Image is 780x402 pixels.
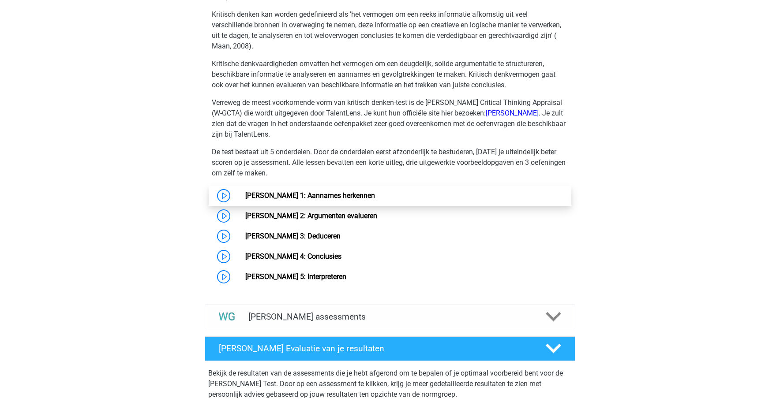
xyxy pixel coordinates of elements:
[212,59,568,90] p: Kritische denkvaardigheden omvatten het vermogen om een ​​deugdelijk, solide argumentatie te stru...
[245,191,375,200] a: [PERSON_NAME] 1: Aannames herkennen
[212,147,568,179] p: De test bestaat uit 5 onderdelen. Door de onderdelen eerst afzonderlijk te bestuderen, [DATE] je ...
[219,343,532,354] h4: [PERSON_NAME] Evaluatie van je resultaten
[245,212,377,220] a: [PERSON_NAME] 2: Argumenten evalueren
[201,336,579,361] a: [PERSON_NAME] Evaluatie van je resultaten
[245,252,341,261] a: [PERSON_NAME] 4: Conclusies
[212,9,568,52] p: Kritisch denken kan worden gedefinieerd als 'het vermogen om een ​​reeks informatie afkomstig uit...
[201,305,579,329] a: assessments [PERSON_NAME] assessments
[245,232,341,240] a: [PERSON_NAME] 3: Deduceren
[486,109,539,117] a: [PERSON_NAME]
[248,312,532,322] h4: [PERSON_NAME] assessments
[216,305,238,328] img: watson glaser assessments
[212,97,568,140] p: Verreweg de meest voorkomende vorm van kritisch denken-test is de [PERSON_NAME] Critical Thinking...
[245,272,346,281] a: [PERSON_NAME] 5: Interpreteren
[208,368,572,400] p: Bekijk de resultaten van de assessments die je hebt afgerond om te bepalen of je optimaal voorber...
